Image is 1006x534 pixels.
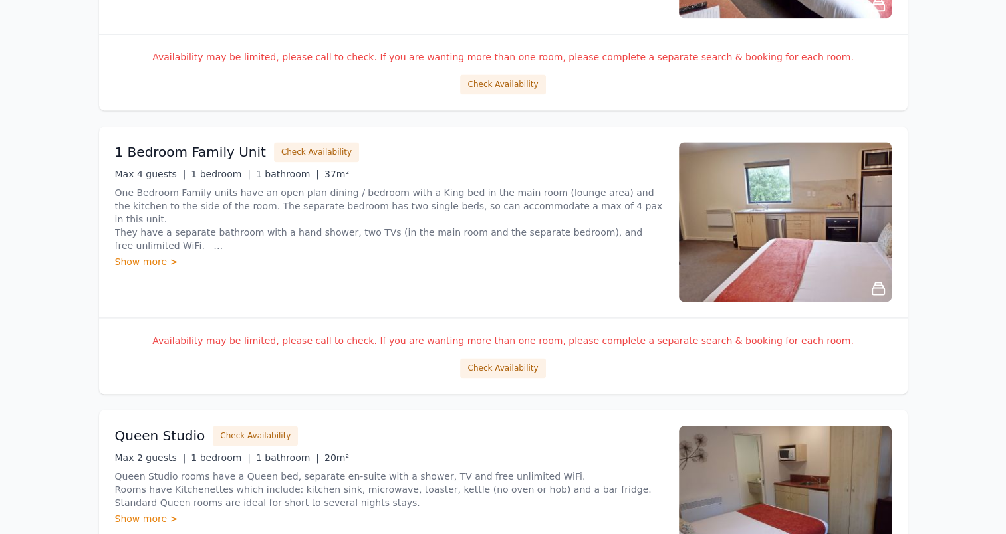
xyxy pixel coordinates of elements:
[115,452,186,463] span: Max 2 guests |
[460,358,545,378] button: Check Availability
[191,452,251,463] span: 1 bedroom |
[213,426,298,446] button: Check Availability
[115,512,663,525] div: Show more >
[191,169,251,179] span: 1 bedroom |
[115,255,663,268] div: Show more >
[115,426,205,445] h3: Queen Studio
[115,186,663,252] p: One Bedroom Family units have an open plan dining / bedroom with a King bed in the main room (lou...
[115,334,892,347] p: Availability may be limited, please call to check. If you are wanting more than one room, please ...
[324,169,349,179] span: 37m²
[115,143,266,161] h3: 1 Bedroom Family Unit
[460,74,545,94] button: Check Availability
[115,169,186,179] span: Max 4 guests |
[115,50,892,64] p: Availability may be limited, please call to check. If you are wanting more than one room, please ...
[115,470,663,509] p: Queen Studio rooms have a Queen bed, separate en-suite with a shower, TV and free unlimited WiFi....
[256,452,319,463] span: 1 bathroom |
[324,452,349,463] span: 20m²
[256,169,319,179] span: 1 bathroom |
[274,142,359,162] button: Check Availability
